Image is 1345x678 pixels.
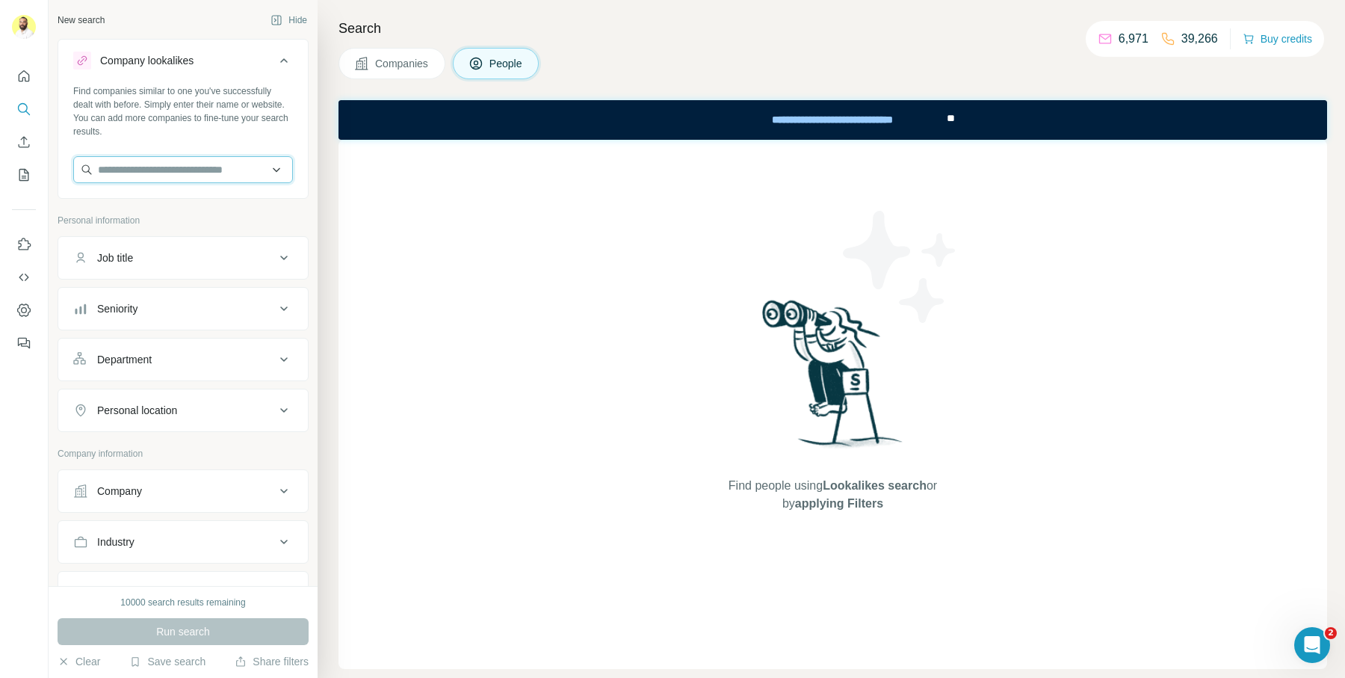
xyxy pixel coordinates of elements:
div: Company [97,484,142,499]
button: Use Surfe on LinkedIn [12,231,36,258]
img: Avatar [12,15,36,39]
button: Personal location [58,392,308,428]
button: Seniority [58,291,308,327]
button: Clear [58,654,100,669]
div: Industry [97,534,134,549]
p: Personal information [58,214,309,227]
button: Company [58,473,308,509]
div: Personal location [97,403,177,418]
button: Save search [129,654,205,669]
button: Buy credits [1243,28,1312,49]
button: Search [12,96,36,123]
button: Hide [260,9,318,31]
iframe: Banner [338,100,1327,140]
button: Quick start [12,63,36,90]
div: HQ location [97,585,152,600]
p: 6,971 [1119,30,1148,48]
img: Surfe Illustration - Woman searching with binoculars [755,296,911,463]
span: People [489,56,524,71]
p: 39,266 [1181,30,1218,48]
button: Job title [58,240,308,276]
button: My lists [12,161,36,188]
span: Find people using or by [713,477,952,513]
button: Enrich CSV [12,129,36,155]
div: Company lookalikes [100,53,194,68]
span: applying Filters [795,497,883,510]
button: Share filters [235,654,309,669]
button: Feedback [12,330,36,357]
div: Find companies similar to one you've successfully dealt with before. Simply enter their name or w... [73,84,293,138]
button: Department [58,342,308,377]
p: Company information [58,447,309,460]
div: 10000 search results remaining [120,596,245,609]
div: Job title [97,250,133,265]
span: Lookalikes search [823,479,927,492]
button: HQ location [58,575,308,611]
div: Seniority [97,301,137,316]
button: Use Surfe API [12,264,36,291]
span: Companies [375,56,430,71]
button: Company lookalikes [58,43,308,84]
button: Dashboard [12,297,36,324]
button: Industry [58,524,308,560]
div: New search [58,13,105,27]
h4: Search [338,18,1327,39]
div: Department [97,352,152,367]
img: Surfe Illustration - Stars [833,200,968,334]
